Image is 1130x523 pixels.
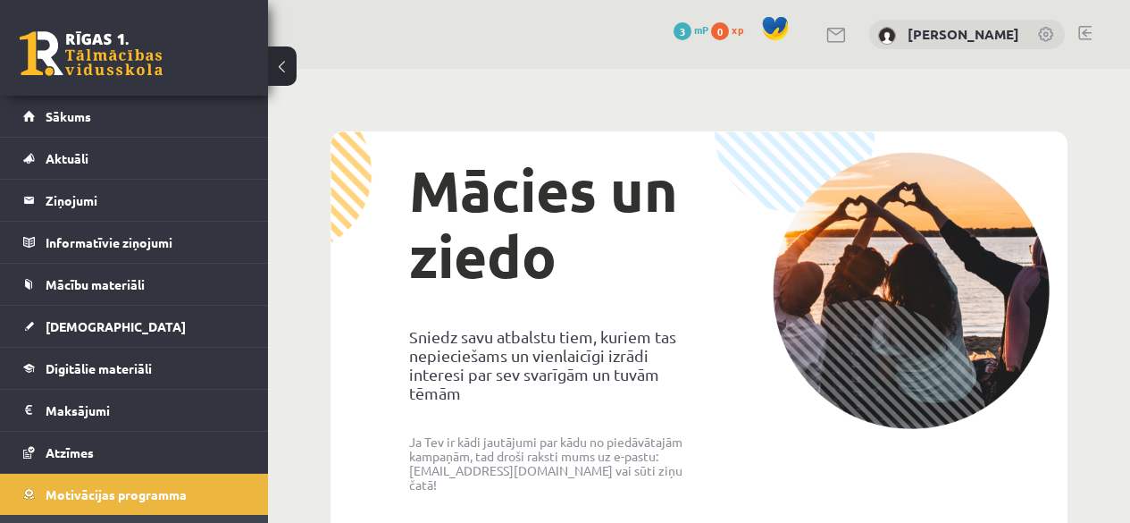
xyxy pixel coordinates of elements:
a: Motivācijas programma [23,474,246,515]
span: mP [694,22,708,37]
a: Rīgas 1. Tālmācības vidusskola [20,31,163,76]
span: Aktuāli [46,150,88,166]
img: Raivo Jurciks [878,27,896,45]
p: Ja Tev ir kādi jautājumi par kādu no piedāvātajām kampaņām, tad droši raksti mums uz e-pastu: [EM... [409,434,686,492]
a: [DEMOGRAPHIC_DATA] [23,306,246,347]
span: xp [732,22,743,37]
span: 3 [674,22,691,40]
a: Ziņojumi [23,180,246,221]
a: Sākums [23,96,246,137]
h1: Mācies un ziedo [409,157,686,290]
a: [PERSON_NAME] [908,25,1019,43]
span: Motivācijas programma [46,486,187,502]
span: [DEMOGRAPHIC_DATA] [46,318,186,334]
span: Mācību materiāli [46,276,145,292]
span: Digitālie materiāli [46,360,152,376]
a: Atzīmes [23,432,246,473]
a: Digitālie materiāli [23,348,246,389]
a: Maksājumi [23,390,246,431]
span: Atzīmes [46,444,94,460]
p: Sniedz savu atbalstu tiem, kuriem tas nepieciešams un vienlaicīgi izrādi interesi par sev svarīgā... [409,327,686,402]
span: Sākums [46,108,91,124]
img: donation-campaign-image-5f3e0036a0d26d96e48155ce7b942732c76651737588babb5c96924e9bd6788c.png [773,152,1050,429]
a: Mācību materiāli [23,264,246,305]
a: Informatīvie ziņojumi [23,222,246,263]
span: 0 [711,22,729,40]
legend: Ziņojumi [46,180,246,221]
a: Aktuāli [23,138,246,179]
a: 0 xp [711,22,752,37]
a: 3 mP [674,22,708,37]
legend: Maksājumi [46,390,246,431]
legend: Informatīvie ziņojumi [46,222,246,263]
